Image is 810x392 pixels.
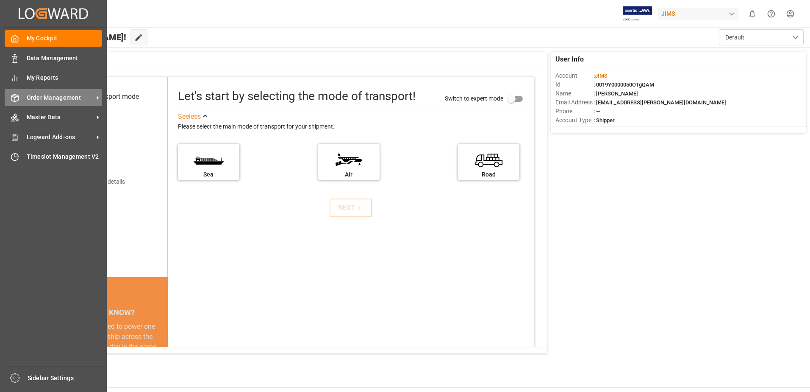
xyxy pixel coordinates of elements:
span: Hello [PERSON_NAME]! [35,29,126,45]
button: Help Center [762,4,781,23]
div: Let's start by selecting the mode of transport! [178,87,416,105]
a: Data Management [5,50,102,66]
div: Please select the main mode of transport for your shipment. [178,122,528,132]
span: Id [555,80,594,89]
img: Exertis%20JAM%20-%20Email%20Logo.jpg_1722504956.jpg [623,6,652,21]
span: My Reports [27,73,103,82]
div: See less [178,112,201,122]
span: : [594,73,607,79]
span: Switch to expert mode [445,95,503,101]
span: Email Address [555,98,594,107]
div: Air [322,170,375,179]
button: open menu [719,29,804,45]
span: Timeslot Management V2 [27,152,103,161]
div: Sea [182,170,235,179]
span: Default [725,33,744,42]
div: NEXT [338,203,364,213]
span: : 0019Y0000050OTgQAM [594,81,654,88]
span: : [PERSON_NAME] [594,90,638,97]
button: show 0 new notifications [743,4,762,23]
span: : Shipper [594,117,615,123]
button: NEXT [330,199,372,217]
span: Data Management [27,54,103,63]
span: : [EMAIL_ADDRESS][PERSON_NAME][DOMAIN_NAME] [594,99,726,106]
div: Add shipping details [72,177,125,186]
span: My Cockpit [27,34,103,43]
button: JIMS [658,6,743,22]
span: Master Data [27,113,94,122]
span: Name [555,89,594,98]
span: Account Type [555,116,594,125]
span: : — [594,108,600,115]
span: Account [555,71,594,80]
span: Phone [555,107,594,116]
a: Timeslot Management V2 [5,148,102,165]
a: My Cockpit [5,30,102,47]
div: JIMS [658,8,739,20]
span: Sidebar Settings [28,374,103,383]
div: Road [462,170,515,179]
span: JIMS [595,73,607,79]
span: Logward Add-ons [27,133,94,142]
span: Order Management [27,93,94,102]
span: User Info [555,54,584,64]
